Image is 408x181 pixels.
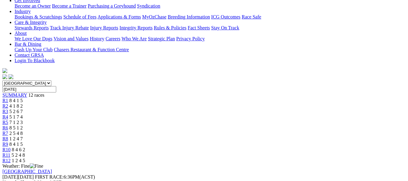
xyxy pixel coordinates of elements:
[15,14,62,19] a: Bookings & Scratchings
[15,36,52,41] a: We Love Our Dogs
[54,47,129,52] a: Chasers Restaurant & Function Centre
[9,136,23,141] span: 1 2 4 7
[211,14,240,19] a: ICG Outcomes
[242,14,261,19] a: Race Safe
[2,131,8,136] a: R7
[188,25,210,30] a: Fact Sheets
[2,74,7,79] img: facebook.svg
[88,3,136,8] a: Purchasing a Greyhound
[15,42,41,47] a: Bar & Dining
[9,98,23,103] span: 8 4 1 5
[2,103,8,109] a: R2
[2,174,34,179] span: [DATE]
[9,131,23,136] span: 2 5 4 8
[30,163,43,169] img: Fine
[15,47,406,52] div: Bar & Dining
[9,109,23,114] span: 5 2 6 7
[2,86,56,92] input: Select date
[15,3,51,8] a: Become an Owner
[2,147,11,152] a: R10
[15,9,31,14] a: Industry
[119,25,153,30] a: Integrity Reports
[53,36,88,41] a: Vision and Values
[9,142,23,147] span: 8 4 1 5
[168,14,210,19] a: Breeding Information
[90,36,104,41] a: History
[2,120,8,125] a: R5
[15,3,406,9] div: Get Involved
[15,52,44,58] a: Contact GRSA
[35,174,63,179] span: FIRST RACE:
[15,14,406,20] div: Industry
[9,114,23,119] span: 5 1 7 4
[2,174,18,179] span: [DATE]
[63,14,96,19] a: Schedule of Fees
[2,68,7,73] img: logo-grsa-white.png
[2,114,8,119] a: R4
[154,25,187,30] a: Rules & Policies
[90,25,118,30] a: Injury Reports
[2,98,8,103] a: R1
[12,153,25,158] span: 5 2 4 8
[15,20,47,25] a: Care & Integrity
[12,158,25,163] span: 1 2 4 5
[15,25,49,30] a: Stewards Reports
[2,158,11,163] a: R12
[15,25,406,31] div: Care & Integrity
[2,153,10,158] a: R11
[2,142,8,147] a: R9
[98,14,141,19] a: Applications & Forms
[9,74,13,79] img: twitter.svg
[2,163,43,169] span: Weather: Fine
[2,125,8,130] a: R6
[50,25,89,30] a: Track Injury Rebate
[52,3,87,8] a: Become a Trainer
[2,169,52,174] a: [GEOGRAPHIC_DATA]
[2,109,8,114] a: R3
[9,125,23,130] span: 8 5 1 2
[15,58,55,63] a: Login To Blackbook
[2,92,27,98] a: SUMMARY
[15,47,53,52] a: Cash Up Your Club
[9,103,23,109] span: 4 1 8 2
[15,36,406,42] div: About
[12,147,25,152] span: 8 4 6 2
[176,36,205,41] a: Privacy Policy
[211,25,239,30] a: Stay On Track
[105,36,120,41] a: Careers
[28,92,44,98] span: 12 races
[137,3,160,8] a: Syndication
[142,14,166,19] a: MyOzChase
[148,36,175,41] a: Strategic Plan
[15,31,27,36] a: About
[122,36,147,41] a: Who We Are
[2,136,8,141] a: R8
[9,120,23,125] span: 7 1 2 3
[35,174,95,179] span: 6:36PM(ACST)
